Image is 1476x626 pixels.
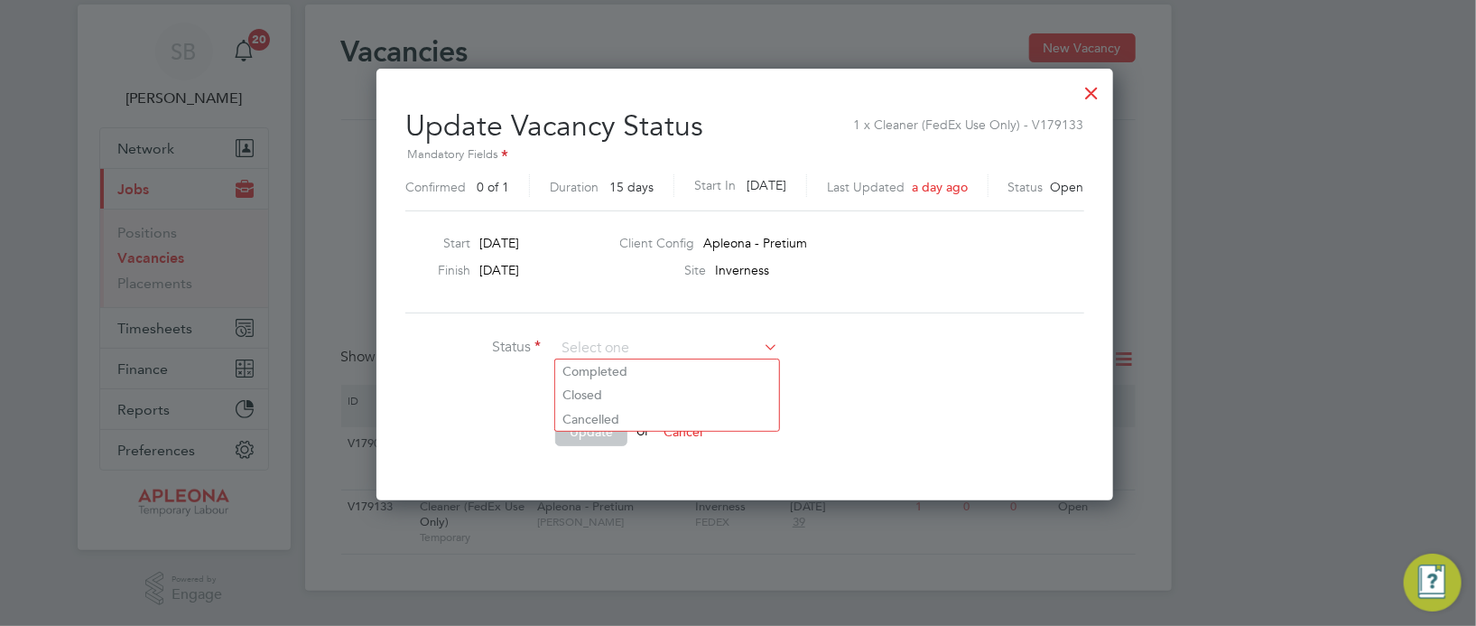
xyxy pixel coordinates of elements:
[694,174,736,197] label: Start In
[398,235,470,251] label: Start
[555,417,627,446] button: Update
[477,179,509,195] span: 0 of 1
[555,383,779,406] li: Closed
[1404,554,1462,612] button: Engage Resource Center
[620,235,695,251] label: Client Config
[827,179,905,195] label: Last Updated
[555,407,779,431] li: Cancelled
[1051,179,1084,195] span: Open
[479,235,519,251] span: [DATE]
[479,262,519,278] span: [DATE]
[405,417,947,464] li: or
[912,179,968,195] span: a day ago
[555,335,778,362] input: Select one
[1008,179,1044,195] label: Status
[550,179,599,195] label: Duration
[398,262,470,278] label: Finish
[747,177,786,193] span: [DATE]
[405,338,541,357] label: Status
[620,262,707,278] label: Site
[649,417,717,446] button: Cancel
[716,262,770,278] span: Inverness
[405,94,1084,203] h2: Update Vacancy Status
[853,107,1084,133] span: 1 x Cleaner (FedEx Use Only) - V179133
[609,179,654,195] span: 15 days
[405,145,1084,165] div: Mandatory Fields
[405,179,466,195] label: Confirmed
[704,235,808,251] span: Apleona - Pretium
[555,360,779,383] li: Completed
